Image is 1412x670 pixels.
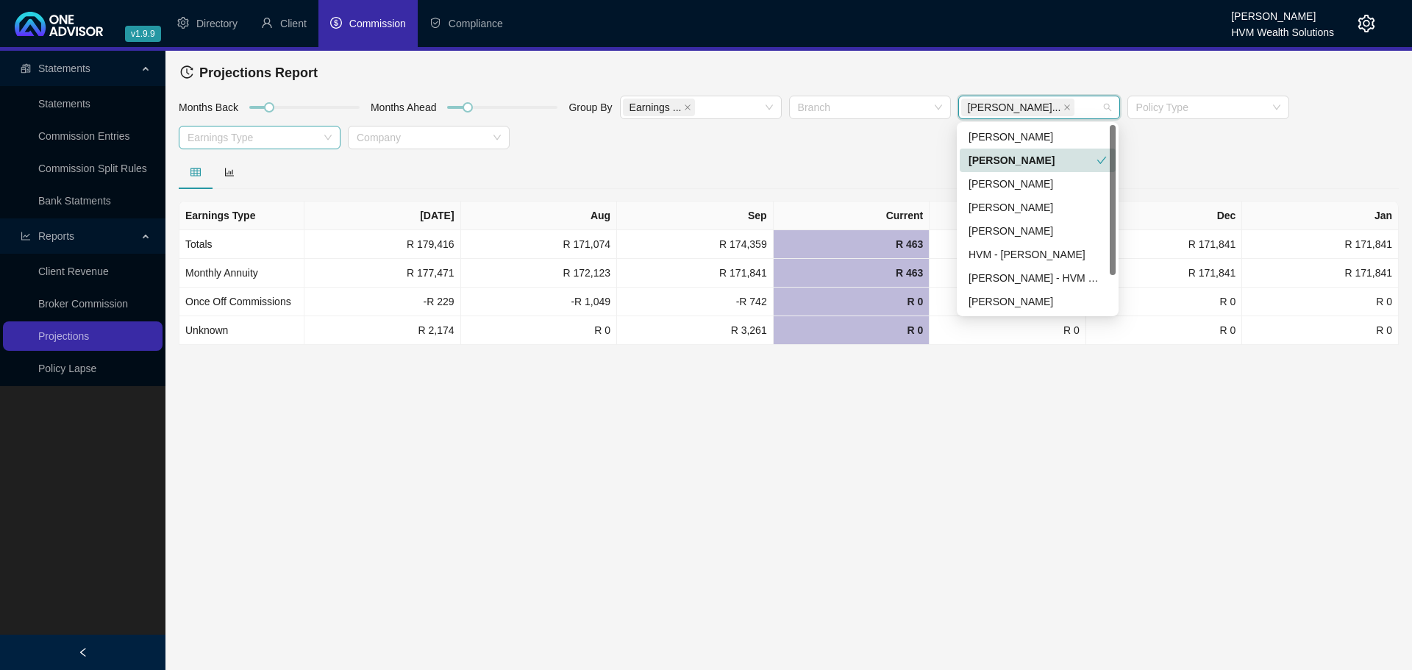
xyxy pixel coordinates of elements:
[969,152,1097,168] div: [PERSON_NAME]
[969,199,1107,215] div: [PERSON_NAME]
[179,288,304,316] td: Once Off Commissions
[960,290,1116,313] div: Darryn Purtell
[38,130,129,142] a: Commission Entries
[461,259,618,288] td: R 172,123
[38,330,89,342] a: Projections
[1086,316,1243,345] td: R 0
[1063,104,1071,111] span: close
[969,293,1107,310] div: [PERSON_NAME]
[969,246,1107,263] div: HVM - [PERSON_NAME]
[1242,316,1399,345] td: R 0
[175,99,242,121] div: Months Back
[179,259,304,288] td: Monthly Annuity
[617,316,774,345] td: R 3,261
[78,647,88,657] span: left
[969,176,1107,192] div: [PERSON_NAME]
[617,259,774,288] td: R 171,841
[180,65,193,79] span: history
[304,230,461,259] td: R 179,416
[1358,15,1375,32] span: setting
[960,243,1116,266] div: HVM - Wesley Bowman
[38,98,90,110] a: Statements
[429,17,441,29] span: safety
[179,202,304,230] th: Earnings Type
[21,231,31,241] span: line-chart
[960,172,1116,196] div: Bronwyn Desplace
[774,288,930,316] td: R 0
[330,17,342,29] span: dollar
[461,316,618,345] td: R 0
[304,316,461,345] td: R 2,174
[38,195,111,207] a: Bank Statments
[630,99,682,115] span: Earnings ...
[960,125,1116,149] div: Wesley Bowman
[960,219,1116,243] div: Dalton Hartley
[774,230,930,259] td: R 463
[1242,259,1399,288] td: R 171,841
[1086,259,1243,288] td: R 171,841
[617,230,774,259] td: R 174,359
[1242,288,1399,316] td: R 0
[461,230,618,259] td: R 171,074
[224,167,235,177] span: bar-chart
[38,63,90,74] span: Statements
[1242,230,1399,259] td: R 171,841
[1086,230,1243,259] td: R 171,841
[304,202,461,230] th: [DATE]
[349,18,406,29] span: Commission
[38,298,128,310] a: Broker Commission
[196,18,238,29] span: Directory
[774,259,930,288] td: R 463
[961,99,1075,116] span: Cheryl-Anne Chislett
[38,265,109,277] a: Client Revenue
[969,223,1107,239] div: [PERSON_NAME]
[969,270,1107,286] div: [PERSON_NAME] - HVM Wealth
[125,26,161,42] span: v1.9.9
[179,316,304,345] td: Unknown
[1231,4,1334,20] div: [PERSON_NAME]
[461,288,618,316] td: -R 1,049
[38,163,147,174] a: Commission Split Rules
[1242,202,1399,230] th: Jan
[617,288,774,316] td: -R 742
[565,99,616,121] div: Group By
[930,259,1086,288] td: R 171,841
[960,149,1116,172] div: Cheryl-Anne Chislett
[930,316,1086,345] td: R 0
[449,18,503,29] span: Compliance
[177,17,189,29] span: setting
[623,99,696,116] span: Earnings Type
[304,288,461,316] td: -R 229
[684,104,691,111] span: close
[280,18,307,29] span: Client
[199,65,318,80] span: Projections Report
[1086,288,1243,316] td: R 0
[1097,155,1107,165] span: check
[38,230,74,242] span: Reports
[38,363,96,374] a: Policy Lapse
[461,202,618,230] th: Aug
[930,230,1086,259] td: R 171,841
[968,99,1061,115] span: [PERSON_NAME]...
[960,196,1116,219] div: Chanel Francis
[179,230,304,259] td: Totals
[1231,20,1334,36] div: HVM Wealth Solutions
[367,99,441,121] div: Months Ahead
[1086,202,1243,230] th: Dec
[190,167,201,177] span: table
[969,129,1107,145] div: [PERSON_NAME]
[15,12,103,36] img: 2df55531c6924b55f21c4cf5d4484680-logo-light.svg
[930,288,1086,316] td: R 0
[930,202,1086,230] th: Nov
[960,266,1116,290] div: Bronwyn Desplace - HVM Wealth
[261,17,273,29] span: user
[21,63,31,74] span: reconciliation
[774,316,930,345] td: R 0
[774,202,930,230] th: Current
[304,259,461,288] td: R 177,471
[617,202,774,230] th: Sep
